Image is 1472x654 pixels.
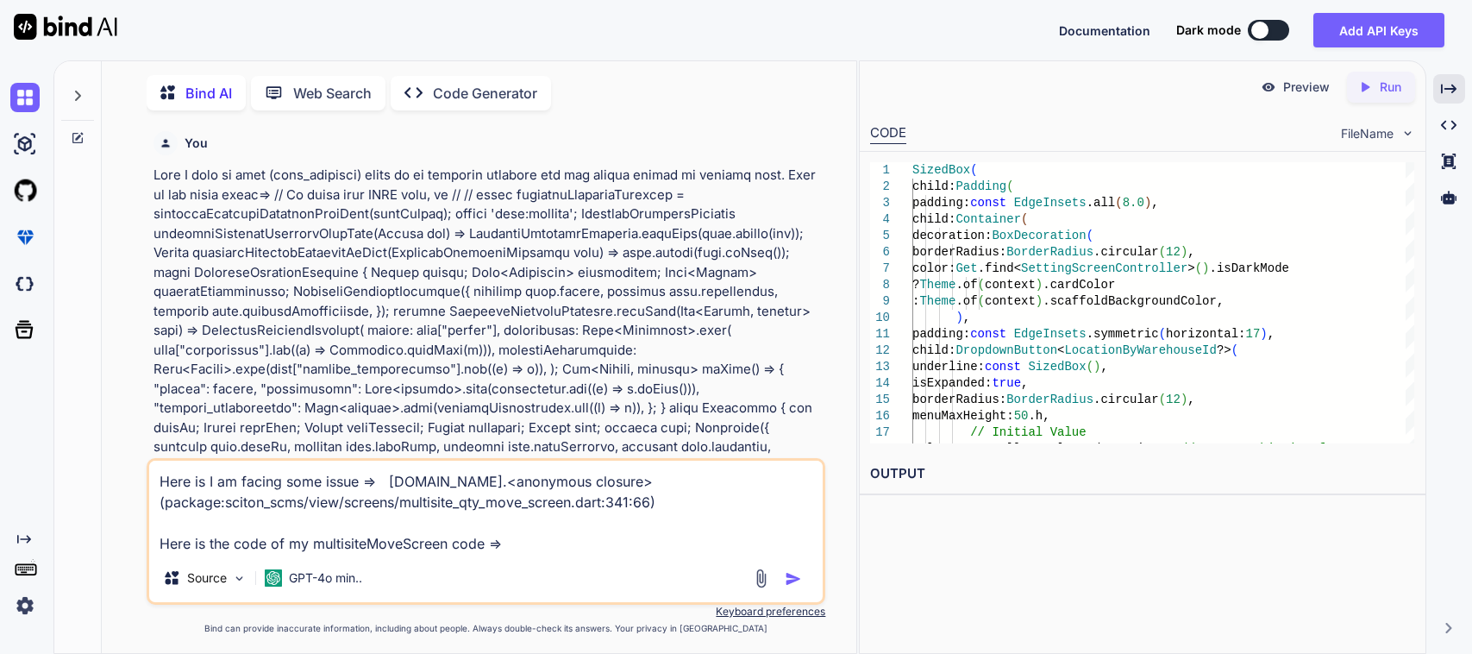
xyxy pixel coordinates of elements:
span: 12 [1166,393,1181,406]
span: ( [1021,212,1028,226]
span: .cardColor [1043,278,1115,292]
span: ( [1158,393,1165,406]
span: DropdownButton [955,343,1057,357]
img: settings [10,591,40,620]
span: , [963,311,970,324]
span: padding: [912,327,970,341]
span: ?> [1217,343,1231,357]
span: ) [1202,261,1209,275]
p: Source [187,569,227,587]
span: value: controller.selectedLocationTo, [912,442,1181,456]
span: underline: [912,360,985,374]
span: borderRadius: [912,245,1006,259]
span: , [1267,327,1274,341]
span: SizedBox [912,163,970,177]
span: ( [1158,327,1165,341]
span: context [985,278,1036,292]
div: 15 [870,392,890,408]
span: ( [1194,261,1201,275]
div: 5 [870,228,890,244]
span: < [1057,343,1064,357]
span: // Ensure this is of type [1181,442,1362,456]
span: ( [1158,245,1165,259]
span: ) [1181,245,1187,259]
span: decoration: [912,229,992,242]
span: ( [1231,343,1237,357]
p: Run [1380,79,1401,96]
span: .circular [1093,393,1159,406]
span: .of [955,278,977,292]
div: 18 [870,441,890,457]
p: Keyboard preferences [147,605,826,619]
span: menuMaxHeight: [912,409,1014,423]
span: ) [955,311,962,324]
span: ) [1181,393,1187,406]
span: horizontal: [1166,327,1245,341]
span: 12 [1166,245,1181,259]
span: .of [955,294,977,308]
span: true [992,376,1021,390]
span: ) [1036,294,1043,308]
span: 17 [1245,327,1260,341]
span: 8.0 [1122,196,1143,210]
img: preview [1261,79,1276,95]
div: 10 [870,310,890,326]
button: Documentation [1059,22,1150,40]
span: ? [912,278,919,292]
span: 50 [1013,409,1028,423]
p: Bind can provide inaccurate information, including about people. Always double-check its answers.... [147,622,826,635]
span: FileName [1341,125,1394,142]
div: 1 [870,162,890,179]
span: ( [1006,179,1013,193]
img: Pick Models [232,571,247,586]
span: // Initial Value [970,425,1086,439]
span: .all [1086,196,1115,210]
span: Dark mode [1176,22,1241,39]
span: ) [1144,196,1151,210]
span: ( [977,294,984,308]
span: ( [977,278,984,292]
span: context [985,294,1036,308]
div: 3 [870,195,890,211]
span: SettingScreenController [1021,261,1187,275]
span: , [1187,393,1194,406]
span: ( [1115,196,1122,210]
span: BorderRadius [1006,393,1093,406]
div: 4 [870,211,890,228]
span: .symmetric [1086,327,1158,341]
span: : [912,294,919,308]
span: ) [1260,327,1267,341]
span: Get [955,261,977,275]
h6: You [185,135,208,152]
span: const [970,327,1006,341]
span: LocationByWarehouseId [1064,343,1216,357]
button: Add API Keys [1313,13,1444,47]
span: borderRadius: [912,393,1006,406]
span: , [1151,196,1158,210]
img: attachment [751,569,771,588]
span: child: [912,179,955,193]
span: .find< [977,261,1020,275]
span: , [1100,360,1107,374]
img: ai-studio [10,129,40,159]
textarea: Here is I am facing some issue => [DOMAIN_NAME].<anonymous closure> (package:sciton_scms/view/scr... [149,461,824,554]
div: 2 [870,179,890,195]
span: EdgeInsets [1013,196,1086,210]
span: const [985,360,1021,374]
div: 12 [870,343,890,359]
span: color: [912,261,955,275]
div: 14 [870,375,890,392]
div: 8 [870,277,890,293]
span: , [1021,376,1028,390]
div: 16 [870,408,890,424]
img: icon [785,570,802,588]
span: child: [912,212,955,226]
span: SizedBox [1028,360,1086,374]
h2: OUTPUT [860,454,1425,494]
div: 11 [870,326,890,343]
div: 9 [870,293,890,310]
span: Theme [919,294,955,308]
span: ) [1036,278,1043,292]
p: Bind AI [185,83,232,104]
div: 13 [870,359,890,375]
